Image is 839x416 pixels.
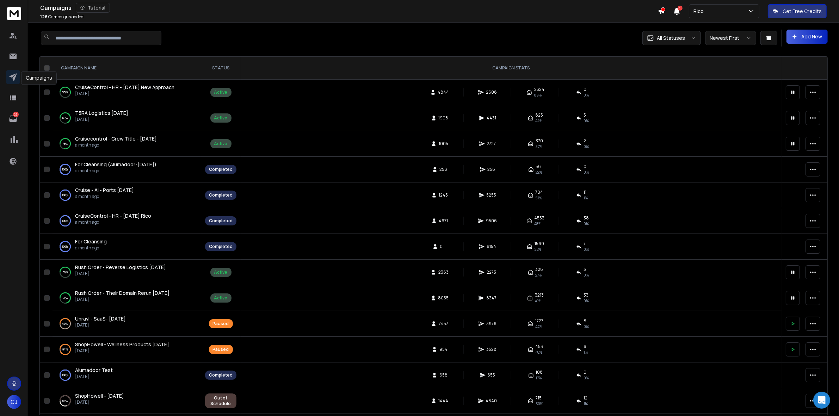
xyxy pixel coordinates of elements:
[53,337,201,362] td: 94%ShopHowell - Wellness Products [DATE][DATE]
[75,142,157,148] p: a month ago
[584,395,588,401] span: 12
[213,347,229,352] div: Paused
[536,190,543,195] span: 704
[75,271,166,277] p: [DATE]
[62,217,68,224] p: 100 %
[62,166,68,173] p: 100 %
[534,92,542,98] span: 89 %
[440,244,447,249] span: 0
[535,324,542,329] span: 44 %
[486,218,497,224] span: 9506
[439,398,449,404] span: 1444
[62,192,68,199] p: 100 %
[63,397,68,404] p: 68 %
[40,14,48,20] span: 126
[75,341,169,348] span: ShopHowell - Wellness Products [DATE]
[487,244,496,249] span: 6154
[53,388,201,414] td: 68%ShopHowell - [DATE][DATE]
[534,215,544,221] span: 4553
[487,269,496,275] span: 2273
[440,167,448,172] span: 258
[584,324,589,329] span: 0 %
[75,245,107,251] p: a month ago
[63,114,68,122] p: 69 %
[75,264,166,271] a: Rush Order - Reverse Logistics [DATE]
[75,219,151,225] p: a month ago
[53,157,201,182] td: 100%For Cleansing (Alumadoor-[DATE])a month ago
[62,89,68,96] p: 55 %
[75,367,113,373] span: Alumadoor Test
[75,117,128,122] p: [DATE]
[75,194,134,199] p: a month ago
[536,344,543,349] span: 453
[53,80,201,105] td: 55%CruiseControl - HR - [DATE] New Approach[DATE]
[6,112,20,126] a: 25
[487,192,496,198] span: 5255
[536,164,541,169] span: 56
[486,89,497,95] span: 2608
[439,347,448,352] span: 954
[214,269,228,275] div: Active
[75,84,174,91] a: CruiseControl - HR - [DATE] New Approach
[209,372,233,378] div: Completed
[209,218,233,224] div: Completed
[201,57,241,80] th: STATUS
[584,164,587,169] span: 0
[63,140,68,147] p: 78 %
[584,241,586,247] span: 7
[584,215,589,221] span: 38
[53,208,201,234] td: 100%CruiseControl - HR - [DATE] Ricoa month ago
[62,269,68,276] p: 56 %
[584,298,589,304] span: 0 %
[768,4,827,18] button: Get Free Credits
[705,31,756,45] button: Newest First
[439,218,448,224] span: 4671
[438,269,449,275] span: 2363
[486,321,496,327] span: 3976
[584,144,589,149] span: 0 %
[53,362,201,388] td: 100%Alumadoor Test[DATE]
[488,372,495,378] span: 655
[584,112,586,118] span: 5
[75,297,169,302] p: [DATE]
[40,3,658,13] div: Campaigns
[7,395,21,409] button: CJ
[53,105,201,131] td: 69%T3RA Logistics [DATE][DATE]
[213,321,229,327] div: Paused
[53,311,201,337] td: 45%Unravl - SaaS- [DATE][DATE]
[75,322,126,328] p: [DATE]
[13,112,19,117] p: 25
[75,168,156,174] p: a month ago
[584,401,588,406] span: 1 %
[536,112,543,118] span: 825
[693,8,707,15] p: Rico
[75,290,169,297] a: Rush Order - Their Domain Rerun [DATE]
[75,348,169,354] p: [DATE]
[75,315,126,322] a: Unravl - SaaS- [DATE]
[214,89,228,95] div: Active
[75,91,174,97] p: [DATE]
[786,30,828,44] button: Add New
[21,72,57,85] div: Campaigns
[584,292,589,298] span: 33
[76,3,110,13] button: Tutorial
[584,375,589,381] span: 0 %
[486,295,496,301] span: 8347
[75,161,156,168] span: For Cleansing (Alumadoor-[DATE])
[439,321,448,327] span: 7457
[535,247,541,252] span: 25 %
[62,243,68,250] p: 100 %
[536,370,543,375] span: 108
[62,320,68,327] p: 45 %
[209,395,233,406] div: Out of Schedule
[209,167,233,172] div: Completed
[439,372,448,378] span: 658
[584,190,587,195] span: 11
[534,221,541,226] span: 48 %
[488,167,495,172] span: 256
[53,285,201,311] td: 71%Rush Order - Their Domain Rerun [DATE][DATE]
[536,395,542,401] span: 715
[534,87,544,92] span: 2324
